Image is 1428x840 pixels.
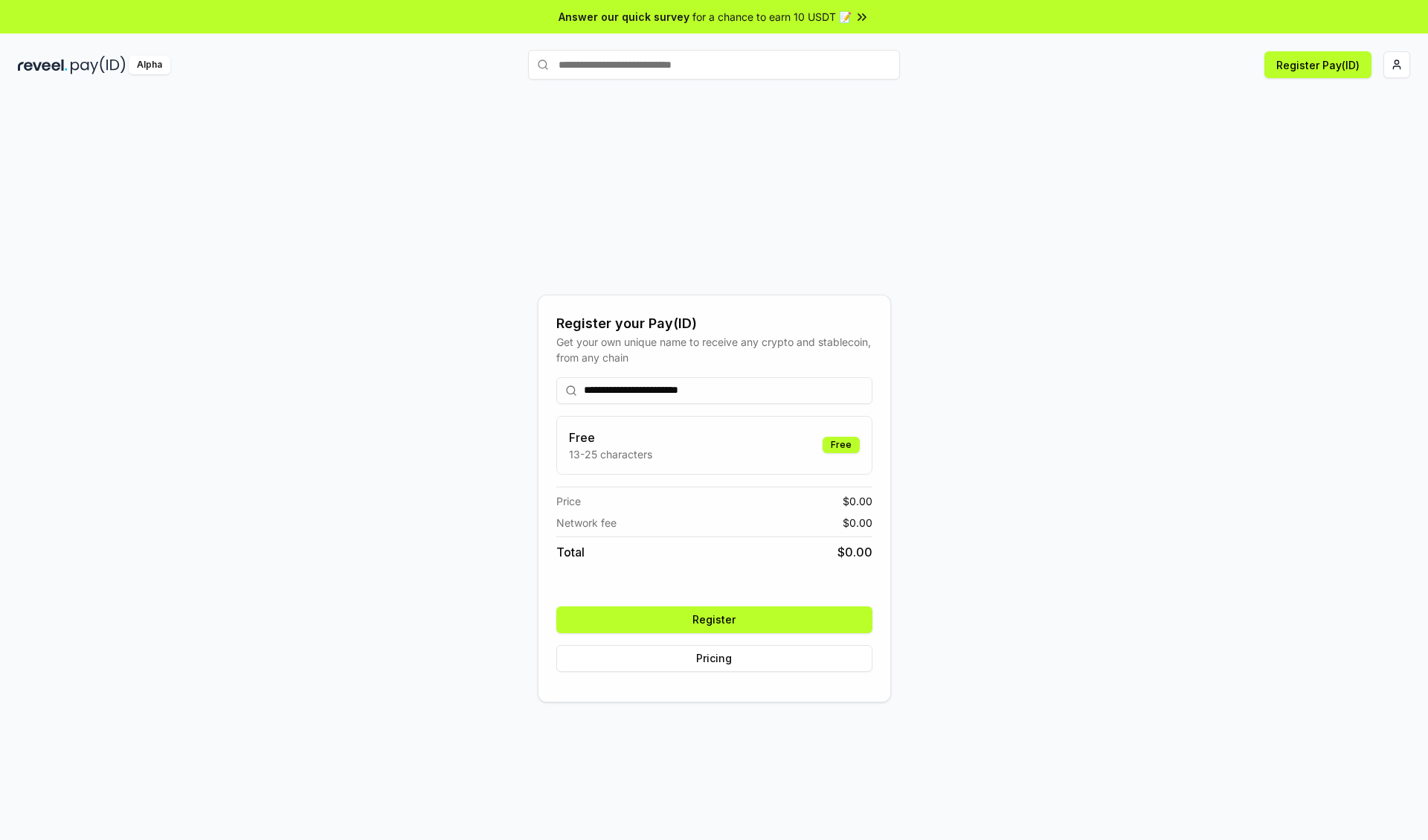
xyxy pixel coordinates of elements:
[843,493,872,509] span: $ 0.00
[556,493,581,509] span: Price
[556,645,872,672] button: Pricing
[556,543,585,561] span: Total
[1264,51,1371,78] button: Register Pay(ID)
[569,446,652,462] p: 13-25 characters
[71,56,126,74] img: pay_id
[556,334,872,365] div: Get your own unique name to receive any crypto and stablecoin, from any chain
[843,515,872,530] span: $ 0.00
[559,9,689,25] span: Answer our quick survey
[837,543,872,561] span: $ 0.00
[823,437,860,453] div: Free
[129,56,170,74] div: Alpha
[692,9,852,25] span: for a chance to earn 10 USDT 📝
[569,429,652,446] h3: Free
[556,515,617,530] span: Network fee
[18,56,68,74] img: reveel_dark
[556,313,872,334] div: Register your Pay(ID)
[556,606,872,633] button: Register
